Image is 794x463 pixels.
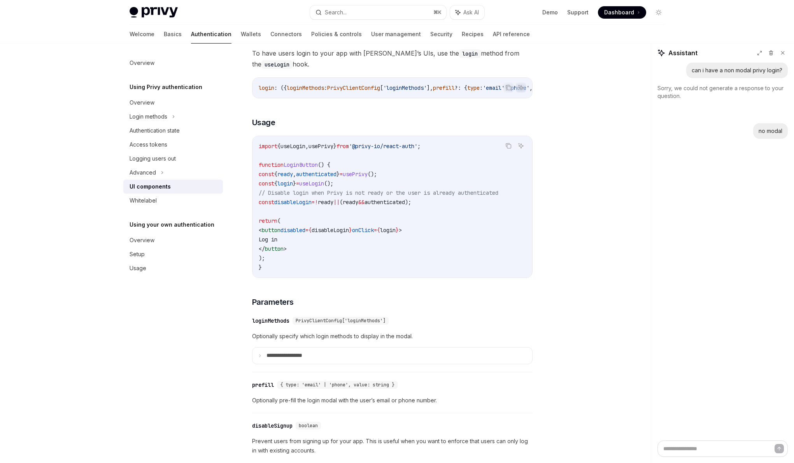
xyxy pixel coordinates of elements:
[433,84,455,91] span: prefill
[305,143,308,150] span: ,
[463,9,479,16] span: Ask AI
[252,117,275,128] span: Usage
[340,171,343,178] span: =
[123,56,223,70] a: Overview
[123,194,223,208] a: Whitelabel
[337,143,349,150] span: from
[123,180,223,194] a: UI components
[123,96,223,110] a: Overview
[130,98,154,107] div: Overview
[340,199,343,206] span: (
[123,152,223,166] a: Logging users out
[293,180,296,187] span: }
[516,141,526,151] button: Ask AI
[130,236,154,245] div: Overview
[259,236,277,243] span: Log in
[663,109,680,117] span: Retry
[280,143,305,150] span: useLogin
[692,66,782,74] div: can i have a non modal privy login?
[377,227,380,234] span: {
[327,84,380,91] span: PrivyClientConfig
[312,199,315,206] span: =
[305,227,308,234] span: =
[312,227,349,234] span: disableLogin
[277,180,293,187] span: login
[130,112,167,121] div: Login methods
[299,423,318,429] span: boolean
[274,171,277,178] span: {
[123,247,223,261] a: Setup
[324,84,327,91] span: :
[296,318,386,324] span: PrivyClientConfig['loginMethods']
[130,126,180,135] div: Authentication state
[252,317,289,325] div: loginMethods
[284,161,318,168] span: LoginButton
[130,196,157,205] div: Whitelabel
[349,143,417,150] span: '@privy-io/react-auth'
[358,199,365,206] span: &&
[604,9,634,16] span: Dashboard
[503,82,514,93] button: Copy the contents from the code block
[252,422,293,430] div: disableSignup
[383,84,427,91] span: 'loginMethods'
[259,255,265,262] span: );
[417,143,421,150] span: ;
[123,138,223,152] a: Access tokens
[130,250,145,259] div: Setup
[318,199,333,206] span: ready
[284,245,287,252] span: >
[259,199,274,206] span: const
[130,58,154,68] div: Overview
[241,25,261,44] a: Wallets
[311,25,362,44] a: Policies & controls
[261,60,293,69] code: useLogin
[252,396,533,405] span: Optionally pre-fill the login modal with the user’s email or phone number.
[259,84,274,91] span: login
[343,171,368,178] span: usePrivy
[308,143,333,150] span: usePrivy
[542,9,558,16] a: Demo
[450,5,484,19] button: Ask AI
[368,171,377,178] span: ();
[123,124,223,138] a: Authentication state
[657,85,783,99] span: Sorry, we could not generate a response to your question.
[274,84,287,91] span: : ({
[265,245,284,252] span: button
[459,49,481,58] code: login
[315,199,318,206] span: !
[123,261,223,275] a: Usage
[759,127,782,135] div: no modal
[252,297,294,308] span: Parameters
[337,171,340,178] span: }
[299,180,324,187] span: useLogin
[259,161,284,168] span: function
[308,227,312,234] span: {
[657,109,680,117] button: Retry
[462,25,484,44] a: Recipes
[259,143,277,150] span: import
[130,140,167,149] div: Access tokens
[516,82,526,93] button: Ask AI
[567,9,589,16] a: Support
[287,84,324,91] span: loginMethods
[467,84,480,91] span: type
[123,233,223,247] a: Overview
[130,220,214,229] h5: Using your own authentication
[352,227,374,234] span: onClick
[433,9,442,16] span: ⌘ K
[262,227,280,234] span: button
[668,48,698,58] span: Assistant
[274,180,277,187] span: {
[318,161,330,168] span: () {
[775,444,784,453] button: Send message
[164,25,182,44] a: Basics
[259,264,262,271] span: }
[130,264,146,273] div: Usage
[130,154,176,163] div: Logging users out
[325,8,347,17] div: Search...
[191,25,231,44] a: Authentication
[405,199,411,206] span: );
[270,25,302,44] a: Connectors
[259,180,274,187] span: const
[310,5,446,19] button: Search...⌘K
